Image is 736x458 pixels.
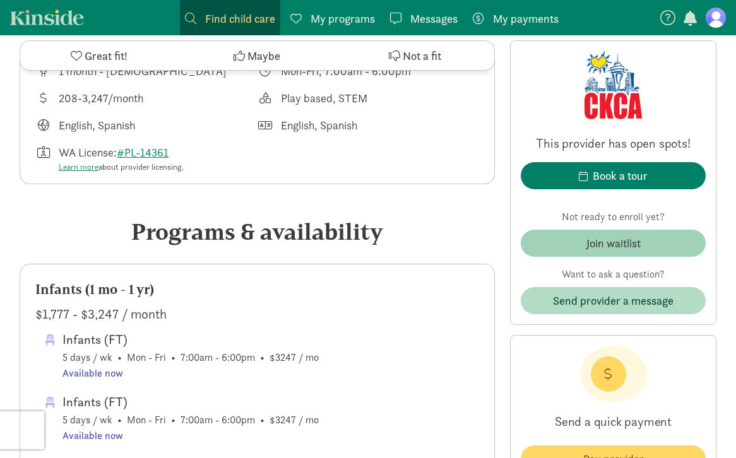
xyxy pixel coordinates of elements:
[521,162,706,189] button: Book a tour
[205,10,275,27] span: Find child care
[521,209,706,225] p: Not ready to enroll yet?
[553,292,674,309] span: Send provider a message
[281,117,357,134] div: English, Spanish
[585,51,643,119] img: Provider logo
[62,329,319,382] span: 5 days / wk • Mon - Fri • 7:00am - 6:00pm • $3247 / mo
[410,10,458,27] span: Messages
[62,329,319,349] div: Infants (FT)
[258,90,480,107] div: This provider's education philosophy
[20,41,178,70] button: Great fit!
[59,90,143,107] div: 208-3,247/month
[35,304,479,324] div: $1,777 - $3,247 / month
[59,161,184,173] div: about provider licensing.
[281,90,367,107] div: Play based, STEM
[593,167,648,184] div: Book a tour
[35,117,258,134] div: Languages taught
[178,41,336,70] button: Maybe
[59,62,227,79] div: 1 month - [DEMOGRAPHIC_DATA]
[281,62,411,79] div: Mon-Fri, 7:00am - 6:00pm
[59,117,135,134] div: English, Spanish
[35,144,258,173] div: License number
[521,230,706,257] button: Join waitlist
[35,62,258,79] div: Age range for children that this provider cares for
[493,10,559,27] span: My payments
[247,47,280,64] span: Maybe
[62,392,319,444] span: 5 days / wk • Mon - Fri • 7:00am - 6:00pm • $3247 / mo
[311,10,375,27] span: My programs
[59,144,184,173] div: WA License:
[35,90,258,107] div: Average tuition for this program
[403,47,441,64] span: Not a fit
[258,117,480,134] div: Languages spoken
[62,392,319,412] div: Infants (FT)
[521,134,706,152] p: This provider has open spots!
[521,267,706,282] p: Want to ask a question?
[85,47,128,64] span: Great fit!
[59,161,98,172] a: Learn more
[35,279,479,300] div: Infants (1 mo - 1 yr)
[258,62,480,79] div: Class schedule
[586,235,641,252] div: Join waitlist
[20,214,495,249] div: Programs & availability
[10,9,84,25] a: Kinside
[117,145,169,160] a: #PL-14361
[521,402,706,440] p: Send a quick payment
[336,41,494,70] button: Not a fit
[62,428,319,444] div: Available now
[62,365,319,382] div: Available now
[521,287,706,314] button: Send provider a message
